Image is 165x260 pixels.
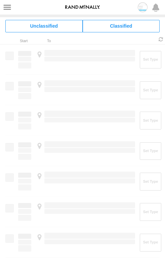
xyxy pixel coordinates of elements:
span: Refresh [157,36,165,43]
div: Click to Sort [20,39,35,43]
span: Click to view Classified Trips [83,20,160,32]
img: rand-logo.svg [65,5,100,10]
span: Click to view Unclassified Trips [5,20,83,32]
div: To [38,39,105,43]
